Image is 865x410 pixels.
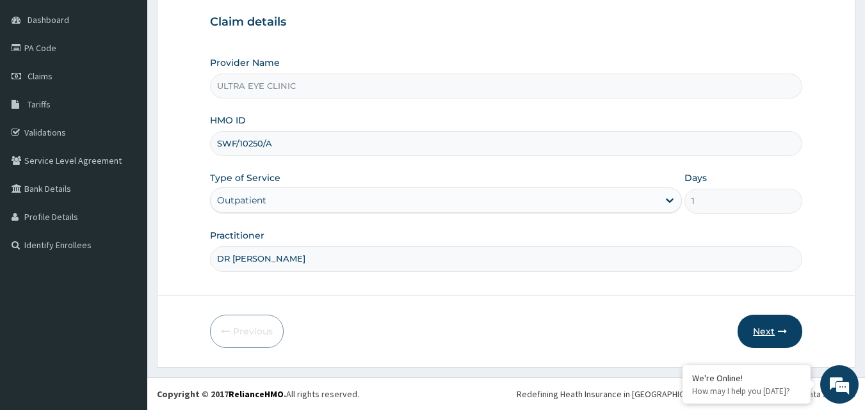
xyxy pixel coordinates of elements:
[67,72,215,88] div: Chat with us now
[210,131,803,156] input: Enter HMO ID
[28,99,51,110] span: Tariffs
[210,171,280,184] label: Type of Service
[28,14,69,26] span: Dashboard
[6,274,244,319] textarea: Type your message and hit 'Enter'
[74,123,177,253] span: We're online!
[210,315,284,348] button: Previous
[738,315,802,348] button: Next
[147,377,865,410] footer: All rights reserved.
[692,372,801,384] div: We're Online!
[229,388,284,400] a: RelianceHMO
[210,229,264,242] label: Practitioner
[210,246,803,271] input: Enter Name
[517,388,855,400] div: Redefining Heath Insurance in [GEOGRAPHIC_DATA] using Telemedicine and Data Science!
[210,15,803,29] h3: Claim details
[28,70,53,82] span: Claims
[210,6,241,37] div: Minimize live chat window
[217,194,266,207] div: Outpatient
[24,64,52,96] img: d_794563401_company_1708531726252_794563401
[210,56,280,69] label: Provider Name
[210,114,246,127] label: HMO ID
[692,386,801,397] p: How may I help you today?
[684,171,707,184] label: Days
[157,388,286,400] strong: Copyright © 2017 .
